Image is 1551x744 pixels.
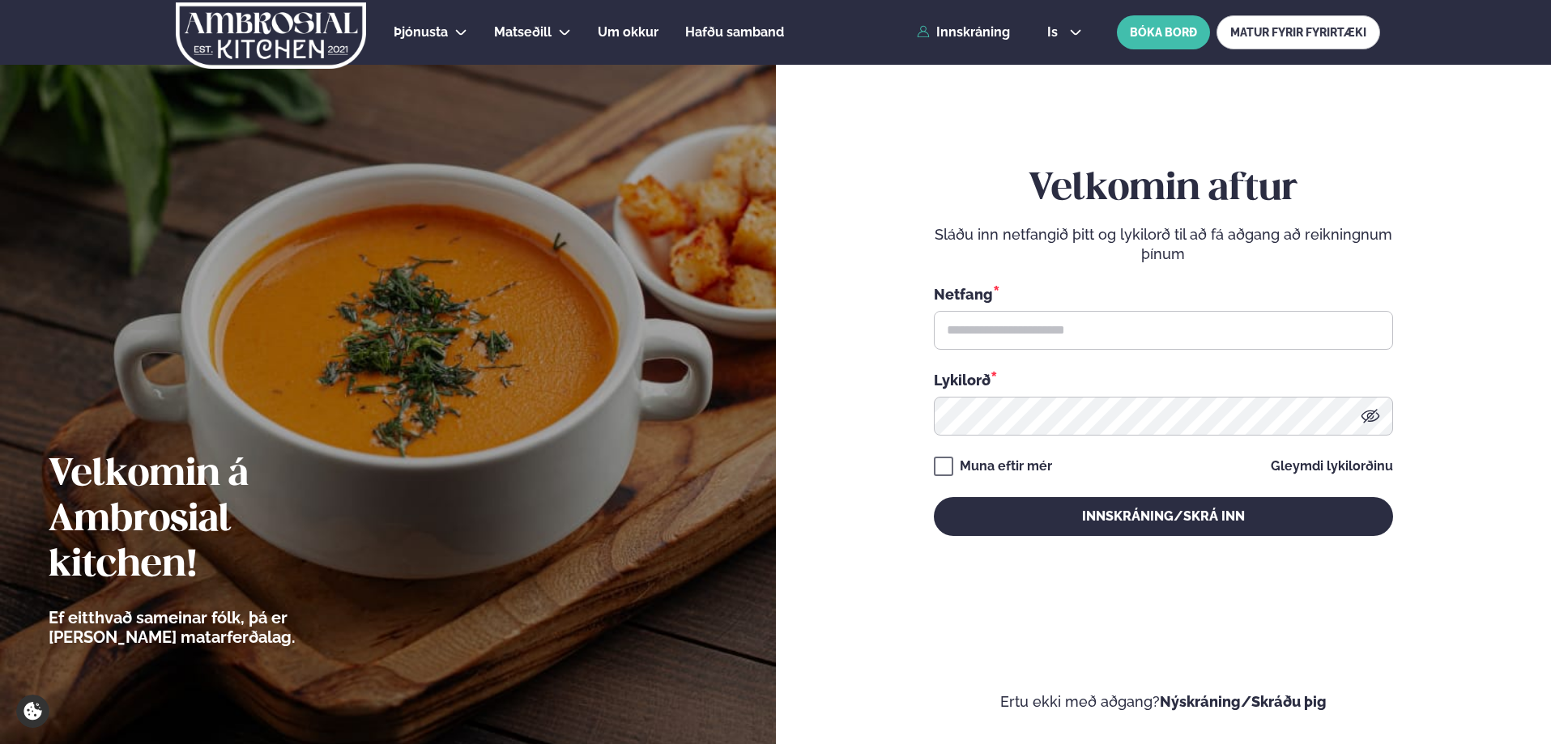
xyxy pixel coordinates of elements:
[494,24,552,40] span: Matseðill
[174,2,368,69] img: logo
[16,695,49,728] a: Cookie settings
[685,24,784,40] span: Hafðu samband
[49,453,385,589] h2: Velkomin á Ambrosial kitchen!
[934,497,1393,536] button: Innskráning/Skrá inn
[1217,15,1380,49] a: MATUR FYRIR FYRIRTÆKI
[934,225,1393,264] p: Sláðu inn netfangið þitt og lykilorð til að fá aðgang að reikningnum þínum
[934,167,1393,212] h2: Velkomin aftur
[598,23,658,42] a: Um okkur
[598,24,658,40] span: Um okkur
[1047,26,1063,39] span: is
[1160,693,1327,710] a: Nýskráning/Skráðu þig
[685,23,784,42] a: Hafðu samband
[1034,26,1095,39] button: is
[825,692,1503,712] p: Ertu ekki með aðgang?
[494,23,552,42] a: Matseðill
[394,23,448,42] a: Þjónusta
[1117,15,1210,49] button: BÓKA BORÐ
[934,283,1393,304] div: Netfang
[917,25,1010,40] a: Innskráning
[1271,460,1393,473] a: Gleymdi lykilorðinu
[49,608,385,647] p: Ef eitthvað sameinar fólk, þá er [PERSON_NAME] matarferðalag.
[394,24,448,40] span: Þjónusta
[934,369,1393,390] div: Lykilorð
